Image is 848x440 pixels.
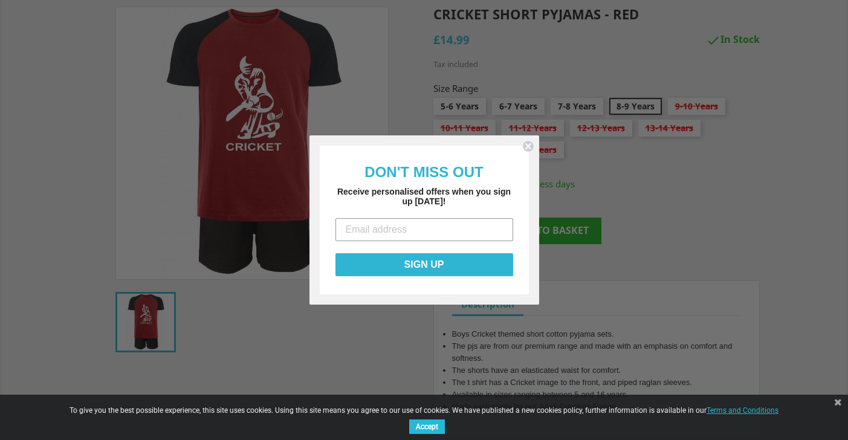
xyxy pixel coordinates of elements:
[337,187,511,206] span: Receive personalised offers when you sign up [DATE]!
[62,406,787,437] div: To give you the best possible experience, this site uses cookies. Using this site means you agree...
[335,253,513,276] button: SIGN UP
[409,419,445,434] button: Accept
[335,218,513,241] input: Email address
[364,164,483,180] span: DON'T MISS OUT
[522,140,534,152] button: Close dialog
[707,402,778,418] a: Terms and Conditions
